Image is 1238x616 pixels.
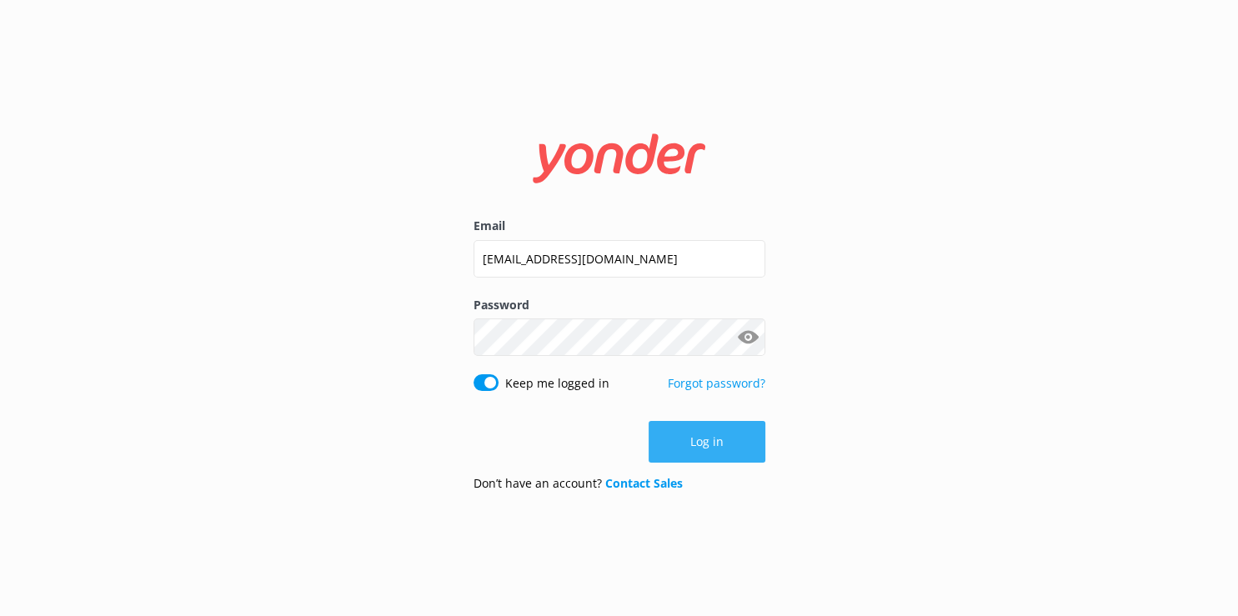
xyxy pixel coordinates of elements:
label: Keep me logged in [505,374,609,393]
a: Contact Sales [605,475,683,491]
p: Don’t have an account? [474,474,683,493]
button: Log in [649,421,765,463]
label: Email [474,217,765,235]
a: Forgot password? [668,375,765,391]
label: Password [474,296,765,314]
input: user@emailaddress.com [474,240,765,278]
button: Show password [732,321,765,354]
